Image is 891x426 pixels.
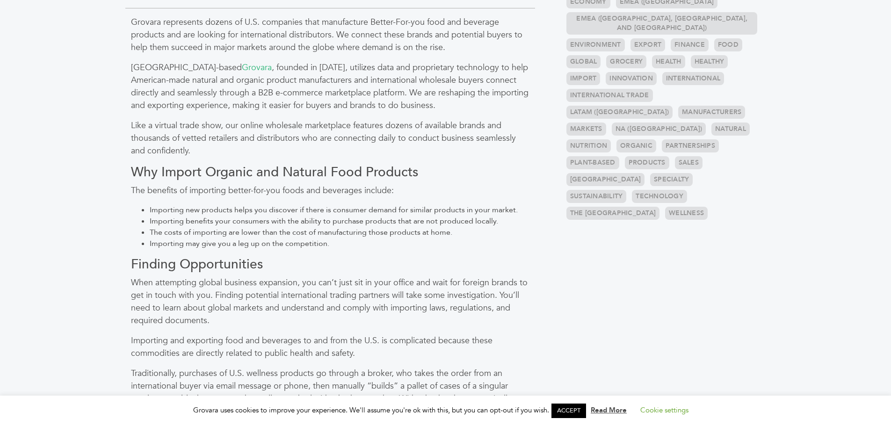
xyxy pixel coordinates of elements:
[566,207,659,220] a: the [GEOGRAPHIC_DATA]
[131,61,529,112] p: [GEOGRAPHIC_DATA]-based , founded in [DATE], utilizes data and proprietary technology to help Ame...
[150,227,529,238] li: The costs of importing are lower than the cost of manufacturing those products at home.
[566,89,653,102] a: International Trade
[625,156,669,169] a: Products
[691,55,728,68] a: Healthy
[566,190,627,203] a: Sustainability
[242,62,272,73] a: Grovara
[150,216,529,227] li: Importing benefits your consumers with the ability to purchase products that are not produced loc...
[131,257,529,273] h3: Finding Opportunities
[711,123,750,136] a: Natural
[566,12,758,35] a: EMEA ([GEOGRAPHIC_DATA], [GEOGRAPHIC_DATA], and [GEOGRAPHIC_DATA])
[551,404,586,418] a: ACCEPT
[131,165,529,181] h3: Why Import Organic and Natural Food Products
[566,55,601,68] a: Global
[662,72,724,85] a: International
[566,123,606,136] a: Markets
[150,204,529,216] li: Importing new products helps you discover if there is consumer demand for similar products in you...
[131,334,529,360] p: Importing and exporting food and beverages to and from the U.S. is complicated because these comm...
[652,55,685,68] a: Health
[650,173,693,186] a: Specialty
[131,119,529,157] p: Like a virtual trade show, our online wholesale marketplace features dozens of available brands a...
[566,106,673,119] a: LATAM ([GEOGRAPHIC_DATA])
[640,405,688,415] a: Cookie settings
[591,405,627,415] a: Read More
[662,139,719,152] a: Partnerships
[612,123,706,136] a: NA ([GEOGRAPHIC_DATA])
[566,139,611,152] a: Nutrition
[566,72,601,85] a: Import
[131,16,529,54] p: Grovara represents dozens of U.S. companies that manufacture Better-For-you food and beverage pro...
[566,156,619,169] a: Plant-based
[665,207,708,220] a: Wellness
[632,190,687,203] a: Technology
[131,276,529,327] p: When attempting global business expansion, you can’t just sit in your office and wait for foreign...
[566,38,625,51] a: Environment
[193,405,698,415] span: Grovara uses cookies to improve your experience. We'll assume you're ok with this, but you can op...
[714,38,742,51] a: Food
[671,38,709,51] a: Finance
[616,139,656,152] a: Organic
[678,106,745,119] a: Manufacturers
[606,55,646,68] a: Grocery
[150,238,529,249] li: Importing may give you a leg up on the competition.
[630,38,666,51] a: Export
[675,156,703,169] a: Sales
[131,184,529,197] p: The benefits of importing better-for-you foods and beverages include:
[606,72,657,85] a: Innovation
[566,173,645,186] a: [GEOGRAPHIC_DATA]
